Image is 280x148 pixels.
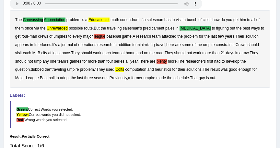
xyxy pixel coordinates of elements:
[177,34,183,39] b: the
[106,59,113,64] b: four
[125,67,146,72] b: computation
[81,51,92,55] b: should
[184,34,198,39] b: problem
[68,34,72,39] b: to
[66,18,80,22] b: problem
[164,18,170,22] b: has
[29,34,37,39] b: man
[178,59,184,64] b: The
[176,18,182,22] b: visit
[236,34,244,39] b: Their
[53,34,67,39] b: umpires
[107,34,121,39] b: baseball
[102,51,111,55] b: each
[248,43,259,47] b: should
[93,51,101,55] b: work
[120,18,140,22] b: conundrum
[98,59,105,64] b: than
[156,43,165,47] b: travel
[147,18,163,22] b: salesman
[173,76,189,80] b: schedule
[136,34,151,39] b: research
[32,51,40,55] b: MLB
[15,34,21,39] b: get
[243,26,250,31] b: best
[226,59,239,64] b: develop
[34,59,41,64] b: ump
[247,18,250,22] b: to
[94,34,105,39] b: league
[187,51,192,55] b: not
[52,67,66,72] b: traveling
[240,59,246,64] b: the
[101,26,106,31] b: the
[186,67,202,72] b: solutions
[80,67,94,72] b: problem
[144,18,146,22] b: a
[23,18,43,22] b: canvassing
[144,51,148,55] b: on
[184,18,186,22] b: a
[212,51,220,55] b: than
[165,51,173,55] b: They
[44,18,65,22] b: appreciation
[211,34,217,39] b: last
[111,18,119,22] b: math
[166,43,174,47] b: here
[31,67,44,72] b: dubbed
[204,34,210,39] b: the
[17,118,25,122] b: Red:
[34,43,51,47] b: Interfaces
[226,18,232,22] b: you
[70,59,81,64] b: games
[214,59,221,64] b: had
[15,18,22,22] b: The
[239,51,242,55] b: a
[10,10,271,88] div: : , . - . . . . , . . . . . . , " ." . . , . .
[216,26,229,31] b: figuring
[128,76,130,80] b: a
[34,26,39,31] b: via
[162,34,176,39] b: attacked
[125,59,129,64] b: all
[97,43,112,47] b: research
[136,43,155,47] b: minimizing
[174,51,186,55] b: should
[236,26,242,31] b: the
[49,34,52,39] b: of
[212,26,215,31] b: to
[17,113,29,117] b: Yellow:
[261,26,264,31] b: to
[22,34,29,39] b: four
[122,51,125,55] b: at
[88,59,97,64] b: more
[207,59,213,64] b: first
[96,67,105,72] b: They
[180,26,211,31] b: [MEDICAL_DATA]
[15,43,29,47] b: appears
[172,67,177,72] b: for
[136,51,143,55] b: and
[206,76,209,80] b: is
[106,67,114,72] b: used
[15,51,22,55] b: visit
[40,76,55,80] b: Baseball
[143,26,164,31] b: predicament
[107,26,122,31] b: traveling
[60,76,70,80] b: adopt
[42,59,49,64] b: any
[71,76,76,80] b: the
[198,18,202,22] b: of
[47,26,68,31] b: unrewarded
[133,34,135,39] b: A
[38,34,48,39] b: crews
[251,26,260,31] b: ways
[256,18,260,22] b: of
[15,59,27,64] b: should
[218,34,224,39] b: few
[239,67,251,72] b: enough
[52,51,61,55] b: least
[23,51,31,55] b: each
[139,59,149,64] b: There
[157,59,167,64] b: plenty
